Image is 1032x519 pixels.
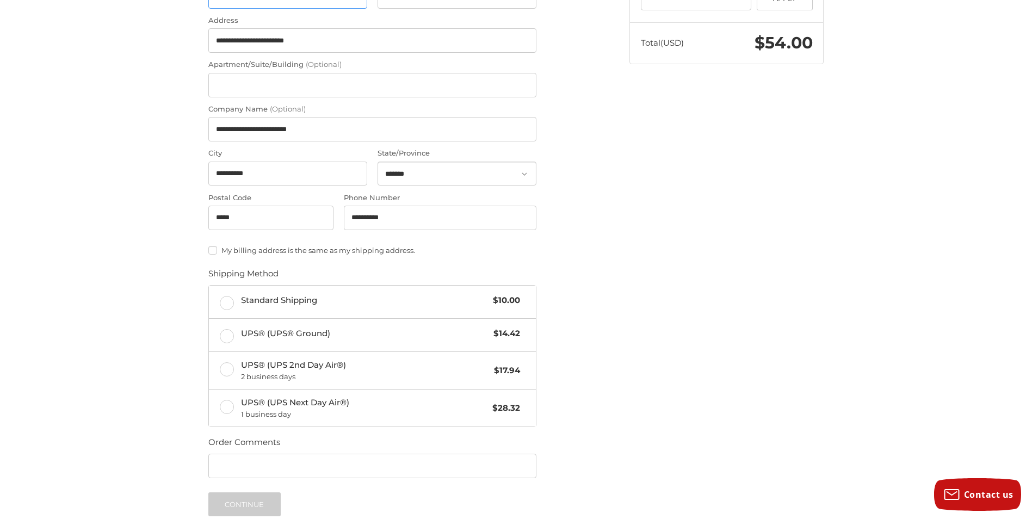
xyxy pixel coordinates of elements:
[241,372,489,382] span: 2 business days
[488,328,520,340] span: $14.42
[934,478,1021,511] button: Contact us
[208,193,333,203] label: Postal Code
[241,397,487,419] span: UPS® (UPS Next Day Air®)
[241,359,489,382] span: UPS® (UPS 2nd Day Air®)
[344,193,536,203] label: Phone Number
[208,268,279,285] legend: Shipping Method
[641,38,684,48] span: Total (USD)
[306,60,342,69] small: (Optional)
[755,33,813,53] span: $54.00
[208,246,536,255] label: My billing address is the same as my shipping address.
[208,436,280,454] legend: Order Comments
[208,492,281,516] button: Continue
[208,59,536,70] label: Apartment/Suite/Building
[208,104,536,115] label: Company Name
[378,148,536,159] label: State/Province
[208,15,536,26] label: Address
[487,294,520,307] span: $10.00
[241,409,487,420] span: 1 business day
[241,328,489,340] span: UPS® (UPS® Ground)
[487,402,520,415] span: $28.32
[270,104,306,113] small: (Optional)
[208,148,367,159] label: City
[489,364,520,377] span: $17.94
[964,489,1014,501] span: Contact us
[241,294,488,307] span: Standard Shipping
